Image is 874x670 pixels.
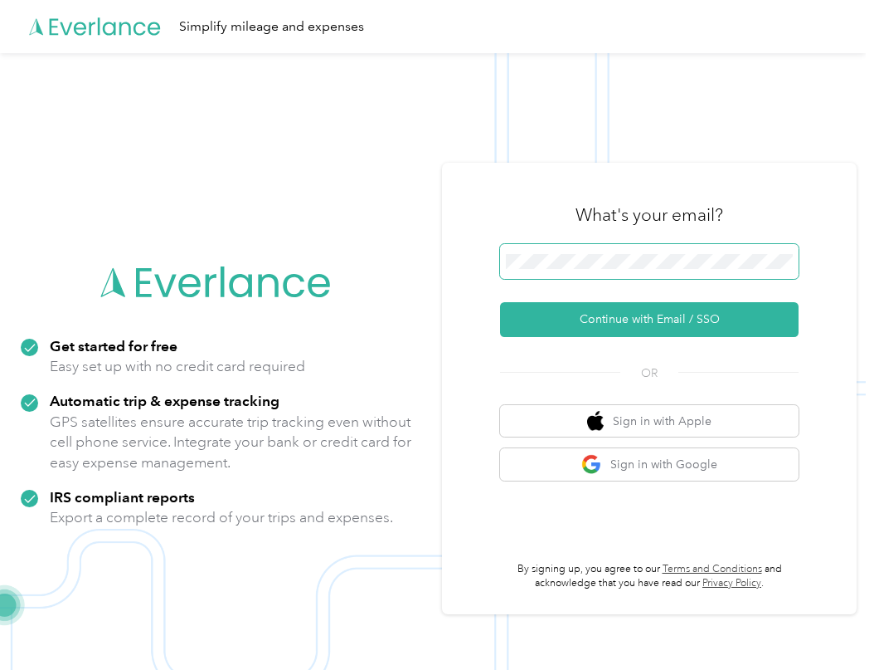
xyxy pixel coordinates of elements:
[50,356,305,377] p: Easy set up with no credit card required
[663,563,762,575] a: Terms and Conditions
[575,203,723,227] h3: What's your email?
[50,507,393,528] p: Export a complete record of your trips and expenses.
[587,411,604,432] img: apple logo
[50,488,195,506] strong: IRS compliant reports
[500,562,799,591] p: By signing up, you agree to our and acknowledge that you have read our .
[581,454,602,475] img: google logo
[500,405,799,438] button: apple logoSign in with Apple
[500,448,799,481] button: google logoSign in with Google
[702,577,761,589] a: Privacy Policy
[50,412,412,473] p: GPS satellites ensure accurate trip tracking even without cell phone service. Integrate your bank...
[620,364,678,382] span: OR
[50,337,177,355] strong: Get started for free
[500,302,799,337] button: Continue with Email / SSO
[50,392,279,409] strong: Automatic trip & expense tracking
[179,17,364,37] div: Simplify mileage and expenses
